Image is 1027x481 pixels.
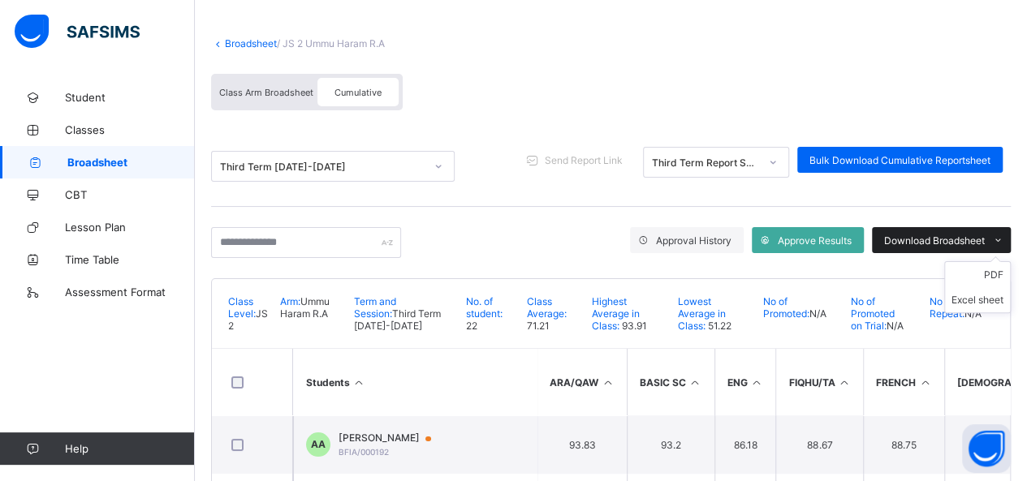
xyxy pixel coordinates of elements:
[219,87,313,98] span: Class Arm Broadsheet
[714,415,776,474] td: 86.18
[964,307,982,320] span: N/A
[750,376,764,389] i: Sort in Ascending Order
[592,295,640,332] span: Highest Average in Class:
[656,234,731,247] span: Approval History
[601,376,615,389] i: Sort in Ascending Order
[65,286,195,298] span: Assessment Format
[945,287,1010,312] li: dropdown-list-item-text-1
[627,415,714,474] td: 93.2
[863,349,944,415] th: FRENCH
[837,376,851,389] i: Sort in Ascending Order
[887,320,904,332] span: N/A
[65,221,195,234] span: Lesson Plan
[225,37,277,49] a: Broadsheet
[678,295,726,332] span: Lowest Average in Class:
[228,307,268,332] span: JS 2
[962,424,1011,473] button: Open asap
[809,154,990,166] span: Bulk Download Cumulative Reportsheet
[293,349,537,415] th: Students
[809,307,826,320] span: N/A
[763,295,809,320] span: No of Promoted:
[354,307,441,332] span: Third Term [DATE]-[DATE]
[619,320,647,332] span: 93.91
[339,447,389,457] span: BFIA/000192
[15,15,140,49] img: safsims
[884,234,985,247] span: Download Broadsheet
[280,295,300,307] span: Arm:
[714,349,776,415] th: ENG
[706,320,731,332] span: 51.22
[851,295,895,332] span: No of Promoted on Trial:
[466,320,477,332] span: 22
[930,295,964,320] span: No of Repeat:
[65,91,195,104] span: Student
[778,234,852,247] span: Approve Results
[527,320,550,332] span: 71.21
[277,37,385,49] span: / JS 2 Ummu Haram R.A
[688,376,702,389] i: Sort in Ascending Order
[863,415,944,474] td: 88.75
[311,438,326,450] span: AA
[537,349,627,415] th: ARA/QAW
[537,415,627,474] td: 93.83
[466,295,503,320] span: No. of student:
[65,188,195,201] span: CBT
[65,123,195,136] span: Classes
[334,87,382,98] span: Cumulative
[545,154,623,166] span: Send Report Link
[65,253,195,266] span: Time Table
[775,349,863,415] th: FIQHU/TA
[67,156,195,169] span: Broadsheet
[945,262,1010,287] li: dropdown-list-item-text-0
[220,161,425,173] div: Third Term [DATE]-[DATE]
[527,295,567,320] span: Class Average:
[352,376,366,389] i: Sort Ascending
[918,376,932,389] i: Sort in Ascending Order
[652,157,759,169] div: Third Term Report Sheet
[65,442,194,455] span: Help
[775,415,863,474] td: 88.67
[339,432,447,444] span: [PERSON_NAME]
[280,295,330,320] span: Ummu Haram R.A
[228,295,256,320] span: Class Level:
[627,349,714,415] th: BASIC SC
[354,295,396,320] span: Term and Session:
